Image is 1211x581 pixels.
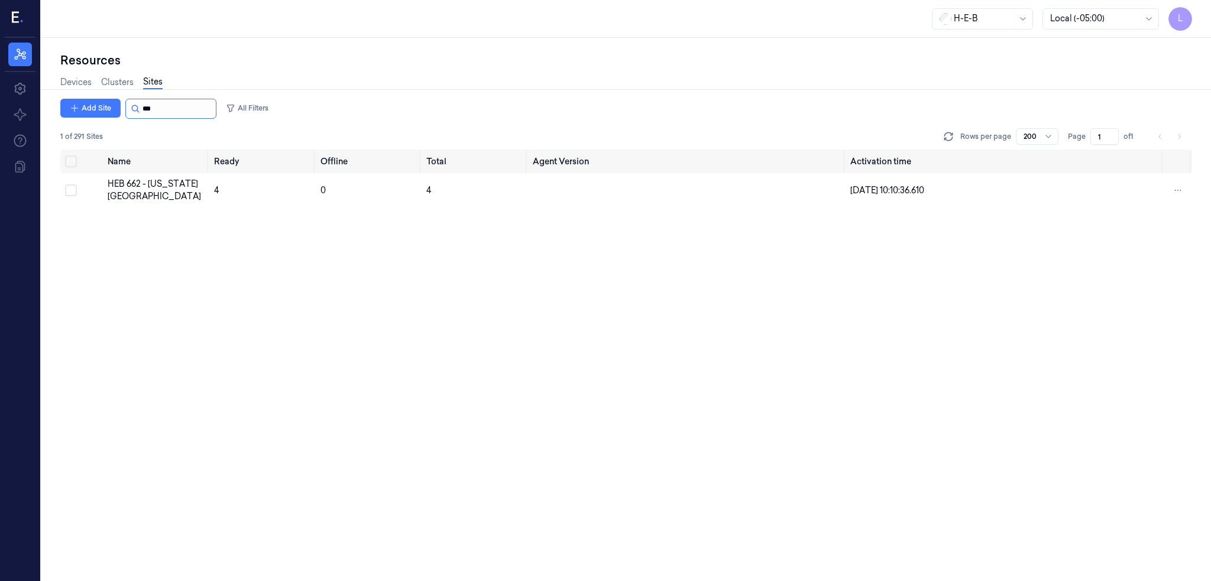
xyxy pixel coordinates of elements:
[426,185,431,196] span: 4
[60,99,121,118] button: Add Site
[60,52,1192,69] div: Resources
[1068,131,1086,142] span: Page
[103,150,210,173] th: Name
[320,185,326,196] span: 0
[960,131,1011,142] p: Rows per page
[846,150,1164,173] th: Activation time
[101,76,134,89] a: Clusters
[65,155,77,167] button: Select all
[316,150,422,173] th: Offline
[209,150,315,173] th: Ready
[850,185,924,196] span: [DATE] 10:10:36.610
[65,184,77,196] button: Select row
[60,131,103,142] span: 1 of 291 Sites
[108,178,205,203] div: HEB 662 - [US_STATE][GEOGRAPHIC_DATA]
[221,99,273,118] button: All Filters
[214,185,219,196] span: 4
[528,150,846,173] th: Agent Version
[60,76,92,89] a: Devices
[143,76,163,89] a: Sites
[1123,131,1142,142] span: of 1
[422,150,527,173] th: Total
[1168,7,1192,31] button: L
[1152,128,1187,145] nav: pagination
